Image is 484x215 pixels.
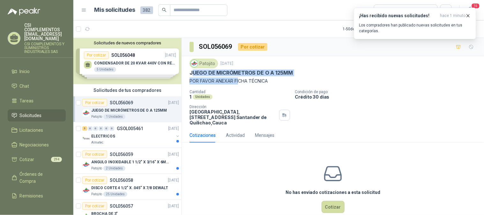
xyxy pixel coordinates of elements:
a: Inicio [8,65,66,78]
p: Almatec [91,140,103,145]
img: Logo peakr [8,8,40,15]
span: Remisiones [20,192,43,199]
p: ANGULO INOXIDABLE 1 1/2" X 3/16" X 6MTS [91,159,171,165]
div: Por cotizar [82,202,107,210]
p: GSOL005461 [117,126,143,131]
div: Unidades [193,94,212,100]
p: [DATE] [168,126,179,132]
p: JUEGO DE MICRÓMETROS DE O A 125MM [91,108,167,114]
span: hace 1 minuto [440,13,466,19]
p: Patojito [91,192,102,197]
div: Todas [378,7,391,14]
a: Tareas [8,95,66,107]
p: SOL056059 [110,152,133,157]
p: Patojito [91,114,102,119]
div: Patojito [190,59,218,68]
div: Solicitudes de tus compradores [73,84,182,96]
div: Por cotizar [238,43,267,51]
h1: Mis solicitudes [94,5,135,15]
p: SOL056069 [110,100,133,105]
p: ELECTRICOS [91,133,115,139]
a: Negociaciones [8,139,66,151]
a: Órdenes de Compra [8,168,66,187]
div: 25 Unidades [103,192,127,197]
a: Por cotizarSOL056059[DATE] Company LogoANGULO INOXIDABLE 1 1/2" X 3/16" X 6MTSPatojito2 Unidades [73,148,182,174]
p: Los compradores han publicado nuevas solicitudes en tus categorías. [359,22,471,34]
div: 0 [93,126,98,131]
a: Chat [8,80,66,92]
p: POR FAVOR ANEXAR FICHA TÉCNICA [190,78,476,85]
div: 0 [99,126,103,131]
div: 0 [88,126,93,131]
button: Solicitudes de nuevos compradores [76,41,179,45]
span: Negociaciones [20,141,49,148]
img: Company Logo [82,187,90,194]
p: JUEGO DE MICRÓMETROS DE O A 125MM [190,70,293,76]
p: [DATE] [220,61,233,67]
p: Crédito 30 días [295,94,481,100]
p: [DATE] [168,152,179,158]
span: 382 [140,6,153,14]
img: Company Logo [82,161,90,168]
div: 1 Unidades [103,114,125,119]
div: Cotizaciones [190,132,216,139]
p: SOL056058 [110,178,133,182]
p: Dirección [190,105,277,109]
p: [DATE] [168,177,179,183]
div: 0 [109,126,114,131]
p: 1 [190,94,191,100]
img: Company Logo [82,109,90,117]
p: CSI COMPLEMENTOS Y SUMINISTROS INDUSTRIALES SAS [24,42,66,54]
button: 15 [465,4,476,16]
span: Inicio [20,68,30,75]
h3: No has enviado cotizaciones a esta solicitud [286,189,380,196]
p: DISCO CORTE 4 1/2" X .045" X 7/8 DEWALT [91,185,168,191]
span: Cotizar [20,156,34,163]
div: 0 [104,126,109,131]
div: Por cotizar [82,151,107,158]
p: [DATE] [168,203,179,209]
h3: SOL056069 [199,42,233,52]
span: Licitaciones [20,127,43,134]
span: Chat [20,83,29,90]
h3: ¡Has recibido nuevas solicitudes! [359,13,438,19]
div: 5 [82,126,87,131]
span: search [162,8,167,12]
p: [DATE] [168,100,179,106]
button: Cotizar [322,201,345,213]
a: Licitaciones [8,124,66,136]
span: 15 [471,3,480,9]
img: Company Logo [82,135,90,143]
p: Patojito [91,166,102,171]
div: Actividad [226,132,245,139]
span: 294 [51,157,62,162]
a: Solicitudes [8,109,66,122]
span: Tareas [20,97,34,104]
a: 5 0 0 0 0 0 GSOL005461[DATE] Company LogoELECTRICOSAlmatec [82,125,180,145]
p: CSI COMPLEMENTOS [EMAIL_ADDRESS][DOMAIN_NAME] [24,23,66,41]
span: Solicitudes [20,112,42,119]
div: Solicitudes de nuevos compradoresPor cotizarSOL056048[DATE] CONDENSADOR DE 20 KVAR 440V CON RESIS... [73,38,182,84]
div: 2 Unidades [103,166,125,171]
p: Condición de pago [295,90,481,94]
p: Cantidad [190,90,290,94]
button: ¡Has recibido nuevas solicitudes!hace 1 minuto Los compradores han publicado nuevas solicitudes e... [354,8,476,39]
div: 1 - 50 de 282 [343,24,382,34]
p: [GEOGRAPHIC_DATA], [STREET_ADDRESS] Santander de Quilichao , Cauca [190,109,277,125]
a: Remisiones [8,190,66,202]
a: Por cotizarSOL056069[DATE] Company LogoJUEGO DE MICRÓMETROS DE O A 125MMPatojito1 Unidades [73,96,182,122]
p: SOL056057 [110,204,133,208]
div: Por cotizar [82,176,107,184]
img: Company Logo [191,60,198,67]
a: Por cotizarSOL056058[DATE] Company LogoDISCO CORTE 4 1/2" X .045" X 7/8 DEWALTPatojito25 Unidades [73,174,182,200]
span: Órdenes de Compra [20,171,60,185]
a: Cotizar294 [8,153,66,166]
div: Por cotizar [82,99,107,107]
div: Mensajes [255,132,274,139]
